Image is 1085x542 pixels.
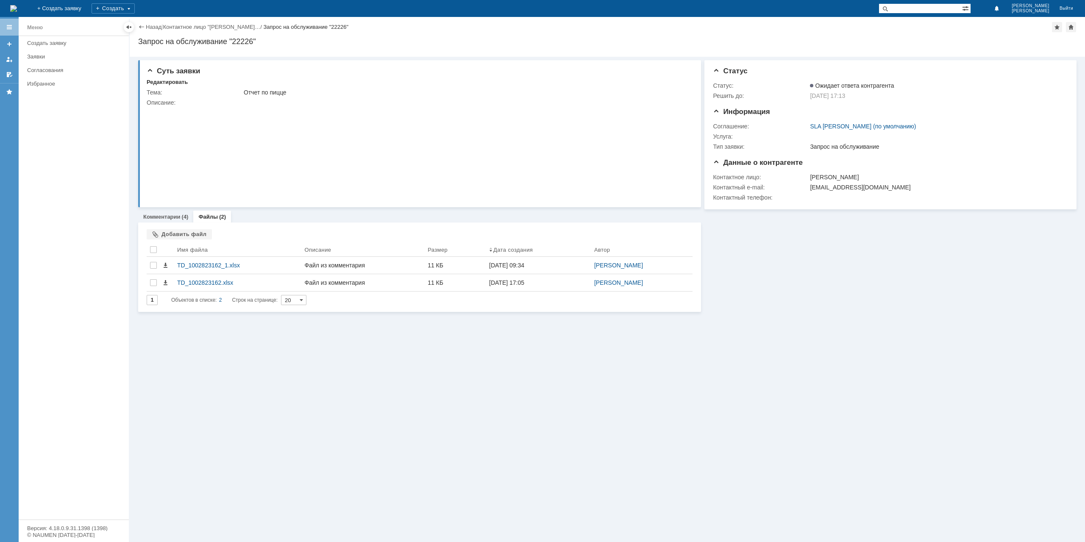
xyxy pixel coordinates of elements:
div: Тема: [147,89,242,96]
div: Тип заявки: [713,143,808,150]
div: TD_1002823162_1.xlsx [177,262,298,269]
a: Файлы [198,214,218,220]
span: Скачать файл [162,279,169,286]
div: Описание [305,247,331,253]
div: Автор [594,247,610,253]
div: Контактный телефон: [713,194,808,201]
th: Дата создания [486,243,591,257]
div: TD_1002823162.xlsx [177,279,298,286]
div: Контактное лицо: [713,174,808,181]
div: Описание: [147,99,689,106]
span: Статус [713,67,747,75]
a: Комментарии [143,214,181,220]
div: Запрос на обслуживание [810,143,1063,150]
th: Размер [424,243,486,257]
a: Создать заявку [24,36,127,50]
div: Согласования [27,67,124,73]
div: 2 [219,295,222,305]
div: Размер [428,247,448,253]
div: Дата создания [493,247,533,253]
a: Создать заявку [3,37,16,51]
div: [DATE] 17:05 [489,279,524,286]
span: Суть заявки [147,67,200,75]
div: Скрыть меню [124,22,134,32]
div: Контактный e-mail: [713,184,808,191]
th: Автор [591,243,693,257]
div: Создать [92,3,135,14]
div: Отчет по пицце [244,89,687,96]
div: Запрос на обслуживание "22226" [138,37,1077,46]
div: Добавить в избранное [1052,22,1062,32]
div: Имя файла [177,247,208,253]
span: Объектов в списке: [171,297,217,303]
div: Статус: [713,82,808,89]
div: Файл из комментария [305,279,421,286]
div: | [161,23,163,30]
img: logo [10,5,17,12]
a: Перейти на домашнюю страницу [10,5,17,12]
a: Мои согласования [3,68,16,81]
div: (2) [219,214,226,220]
div: Услуга: [713,133,808,140]
a: [PERSON_NAME] [594,262,643,269]
div: Сделать домашней страницей [1066,22,1076,32]
a: [PERSON_NAME] [594,279,643,286]
span: Скачать файл [162,262,169,269]
a: Назад [146,24,161,30]
div: / [163,24,264,30]
a: Мои заявки [3,53,16,66]
th: Имя файла [174,243,301,257]
div: [EMAIL_ADDRESS][DOMAIN_NAME] [810,184,1063,191]
div: Соглашение: [713,123,808,130]
div: Создать заявку [27,40,124,46]
div: Меню [27,22,43,33]
span: [PERSON_NAME] [1012,8,1049,14]
a: Контактное лицо "[PERSON_NAME]… [163,24,261,30]
span: [DATE] 17:13 [810,92,845,99]
a: SLA [PERSON_NAME] (по умолчанию) [810,123,916,130]
span: [PERSON_NAME] [1012,3,1049,8]
div: [DATE] 09:34 [489,262,524,269]
span: Ожидает ответа контрагента [810,82,894,89]
a: Заявки [24,50,127,63]
div: [PERSON_NAME] [810,174,1063,181]
div: (4) [182,214,189,220]
div: Заявки [27,53,124,60]
a: Согласования [24,64,127,77]
span: Данные о контрагенте [713,158,803,167]
div: Решить до: [713,92,808,99]
div: Запрос на обслуживание "22226" [263,24,348,30]
div: Файл из комментария [305,262,421,269]
div: Версия: 4.18.0.9.31.1398 (1398) [27,525,120,531]
div: 11 КБ [428,279,482,286]
i: Строк на странице: [171,295,278,305]
div: Избранное [27,81,114,87]
div: Редактировать [147,79,188,86]
span: Расширенный поиск [962,4,971,12]
div: © NAUMEN [DATE]-[DATE] [27,532,120,538]
div: 11 КБ [428,262,482,269]
span: Информация [713,108,770,116]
